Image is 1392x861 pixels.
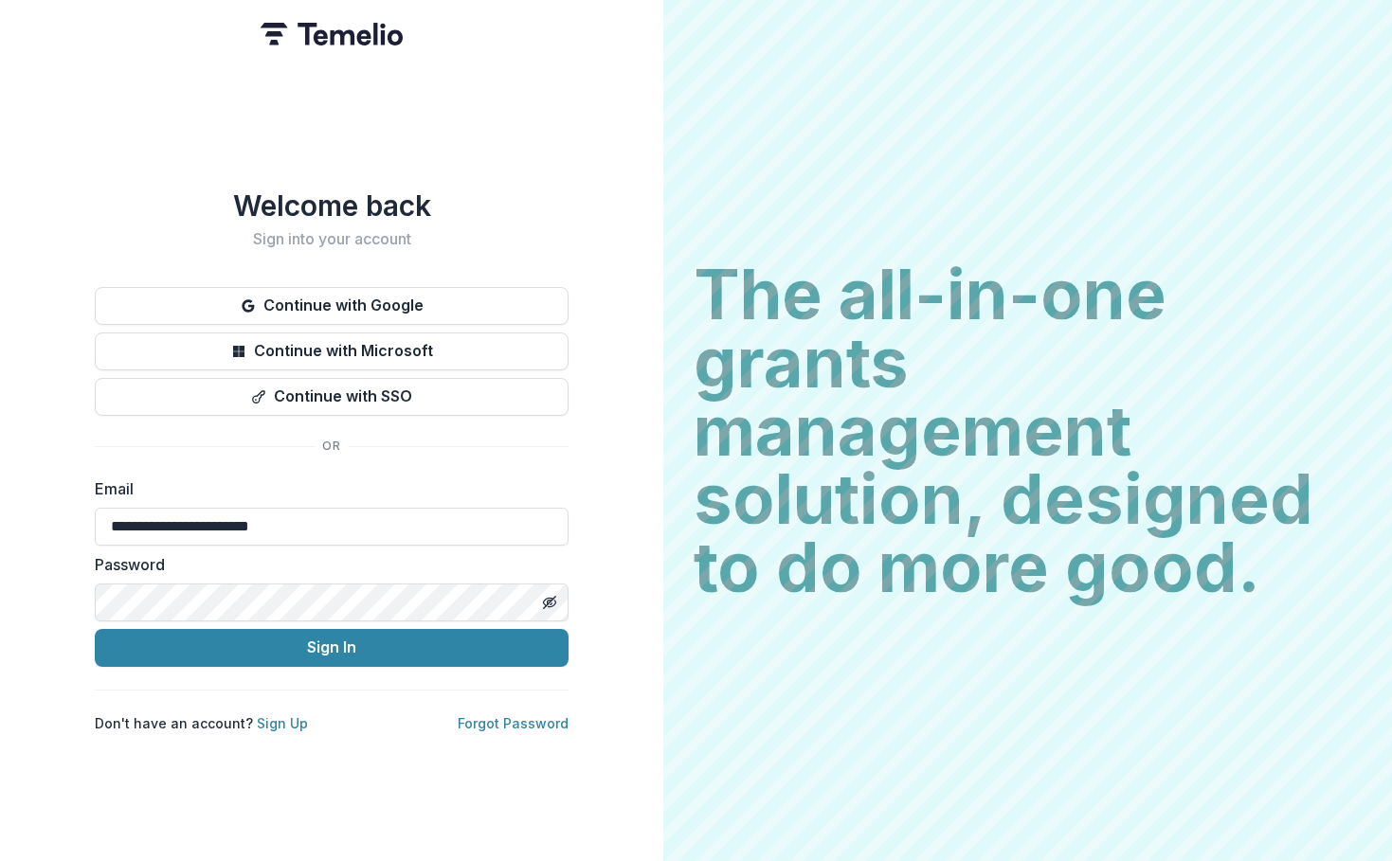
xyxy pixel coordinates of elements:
[95,230,569,248] h2: Sign into your account
[95,629,569,667] button: Sign In
[534,587,565,618] button: Toggle password visibility
[261,23,403,45] img: Temelio
[95,713,308,733] p: Don't have an account?
[95,287,569,325] button: Continue with Google
[95,332,569,370] button: Continue with Microsoft
[458,715,569,731] a: Forgot Password
[95,378,569,416] button: Continue with SSO
[257,715,308,731] a: Sign Up
[95,553,557,576] label: Password
[95,477,557,500] label: Email
[95,188,569,223] h1: Welcome back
